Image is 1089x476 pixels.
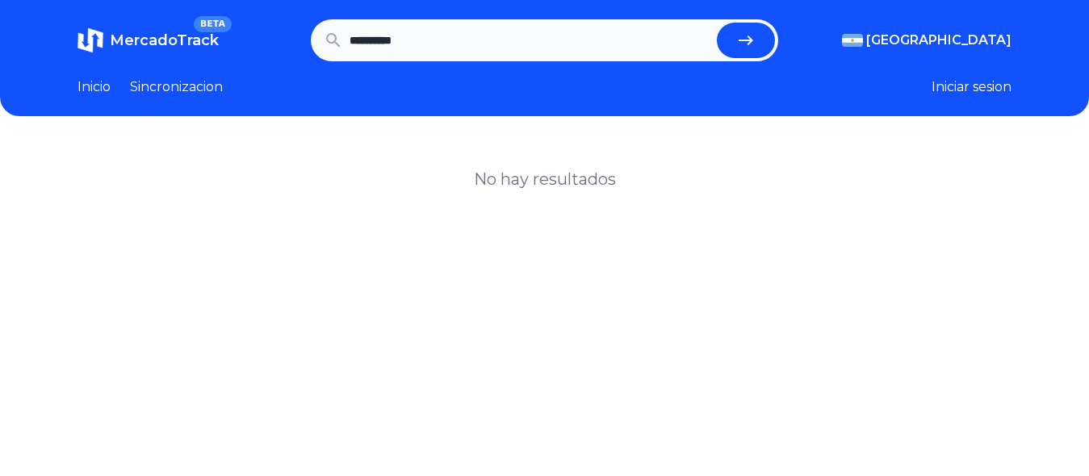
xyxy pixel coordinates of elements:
button: Iniciar sesion [932,77,1012,97]
img: Argentina [842,34,863,47]
img: MercadoTrack [77,27,103,53]
a: MercadoTrackBETA [77,27,219,53]
a: Sincronizacion [130,77,223,97]
span: BETA [194,16,232,32]
a: Inicio [77,77,111,97]
button: [GEOGRAPHIC_DATA] [842,31,1012,50]
span: [GEOGRAPHIC_DATA] [866,31,1012,50]
h1: No hay resultados [474,168,616,190]
span: MercadoTrack [110,31,219,49]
